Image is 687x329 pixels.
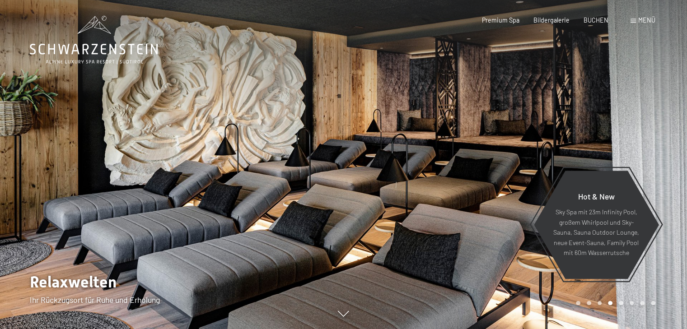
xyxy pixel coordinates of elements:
div: Carousel Page 6 [630,301,634,306]
a: Bildergalerie [533,16,570,24]
p: Sky Spa mit 23m Infinity Pool, großem Whirlpool und Sky-Sauna, Sauna Outdoor Lounge, neue Event-S... [553,207,639,258]
div: Carousel Page 1 [576,301,580,306]
a: Hot & New Sky Spa mit 23m Infinity Pool, großem Whirlpool und Sky-Sauna, Sauna Outdoor Lounge, ne... [533,170,659,279]
div: Carousel Page 2 [587,301,591,306]
span: Menü [638,16,655,24]
a: Premium Spa [482,16,519,24]
div: Carousel Page 3 [598,301,602,306]
a: BUCHEN [584,16,608,24]
div: Carousel Pagination [573,301,655,306]
span: Hot & New [578,191,614,201]
div: Carousel Page 4 (Current Slide) [608,301,612,306]
div: Carousel Page 5 [619,301,623,306]
div: Carousel Page 7 [640,301,645,306]
div: Carousel Page 8 [651,301,655,306]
